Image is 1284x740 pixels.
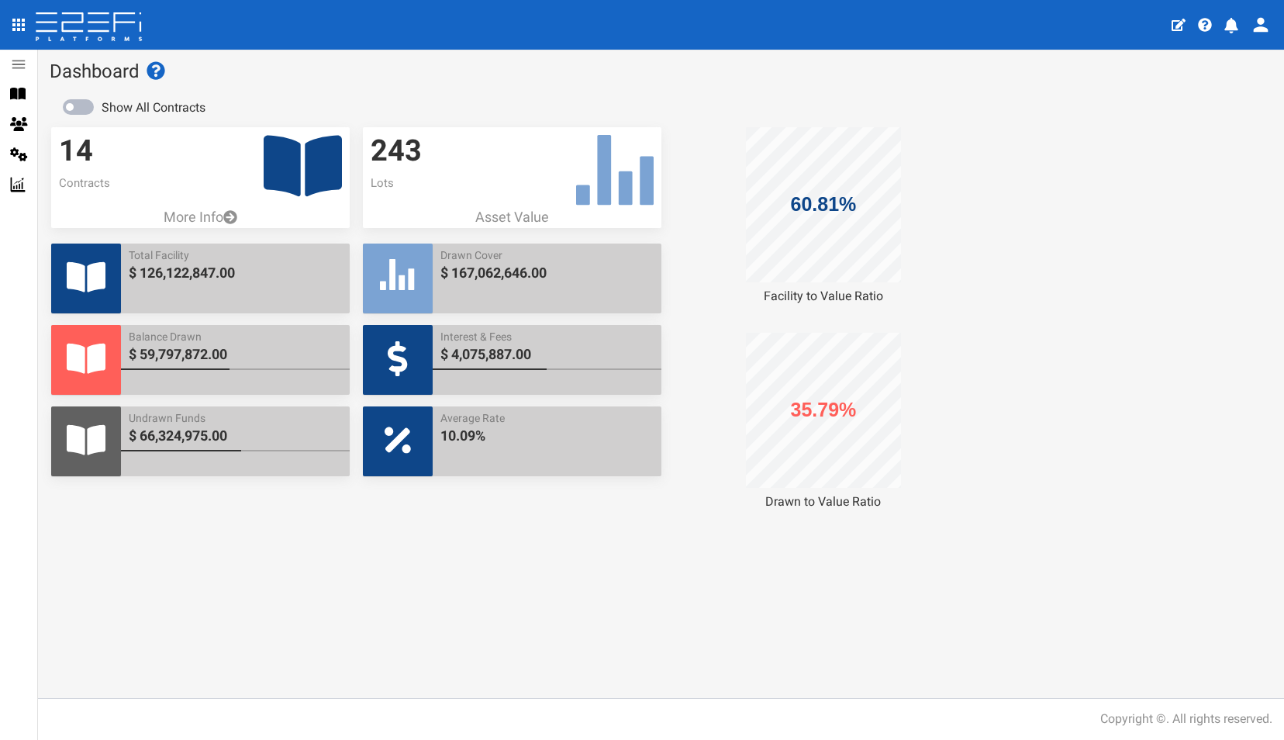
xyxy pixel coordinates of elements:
span: $ 167,062,646.00 [440,263,654,283]
span: Total Facility [129,247,342,263]
span: Undrawn Funds [129,410,342,426]
span: $ 59,797,872.00 [129,344,342,365]
p: Contracts [59,175,342,192]
p: Asset Value [363,207,661,227]
h1: Dashboard [50,61,1272,81]
div: Facility to Value Ratio [675,288,973,306]
h3: 243 [371,135,654,168]
span: Interest & Fees [440,329,654,344]
div: Copyright ©. All rights reserved. [1100,711,1272,728]
span: $ 66,324,975.00 [129,426,342,446]
a: More Info [51,207,350,227]
span: 10.09% [440,426,654,446]
label: Show All Contracts [102,99,205,117]
span: Drawn Cover [440,247,654,263]
p: Lots [371,175,654,192]
div: Drawn to Value Ratio [675,493,973,511]
h3: 14 [59,135,342,168]
span: Balance Drawn [129,329,342,344]
span: Average Rate [440,410,654,426]
span: $ 4,075,887.00 [440,344,654,365]
span: $ 126,122,847.00 [129,263,342,283]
